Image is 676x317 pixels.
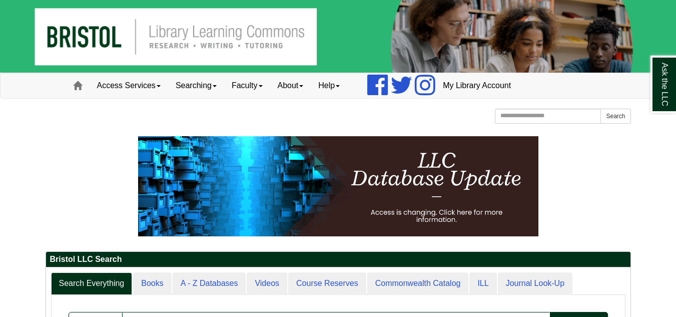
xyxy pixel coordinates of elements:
[90,73,168,98] a: Access Services
[51,272,133,295] a: Search Everything
[168,73,224,98] a: Searching
[288,272,366,295] a: Course Reserves
[469,272,496,295] a: ILL
[138,136,538,236] img: HTML tutorial
[311,73,347,98] a: Help
[435,73,518,98] a: My Library Account
[270,73,311,98] a: About
[600,109,630,124] button: Search
[498,272,572,295] a: Journal Look-Up
[247,272,287,295] a: Videos
[173,272,246,295] a: A - Z Databases
[46,252,630,267] h2: Bristol LLC Search
[224,73,270,98] a: Faculty
[367,272,469,295] a: Commonwealth Catalog
[133,272,171,295] a: Books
